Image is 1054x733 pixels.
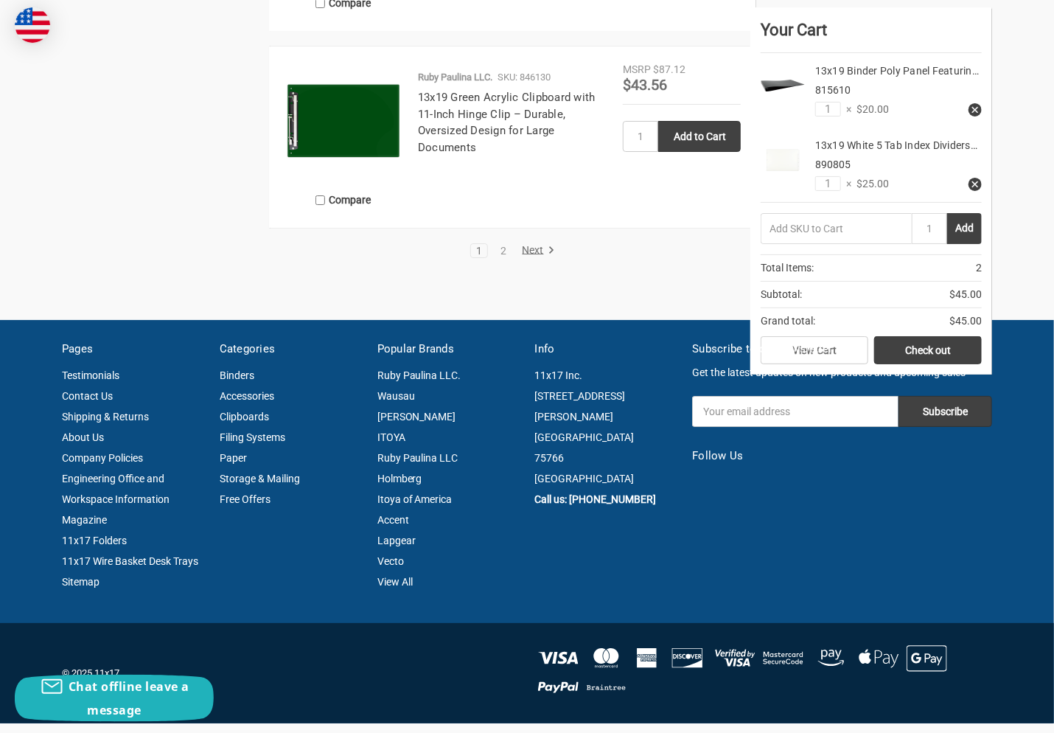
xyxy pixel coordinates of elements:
input: Add to Cart [658,121,741,152]
a: Clipboards [220,411,269,423]
a: 2 [496,246,512,256]
div: MSRP [623,62,651,77]
p: SKU: 846130 [498,70,551,85]
a: Ruby Paulina LLC [377,452,458,464]
a: Accent [377,514,409,526]
a: Testimonials [62,369,119,381]
input: Add SKU to Cart [761,213,912,244]
a: Lapgear [377,535,416,546]
address: 11x17 Inc. [STREET_ADDRESS][PERSON_NAME] [GEOGRAPHIC_DATA] 75766 [GEOGRAPHIC_DATA] [534,365,677,489]
a: Binders [220,369,254,381]
img: 13x19 White 5 Tab Index Dividers (25 per Package) [761,138,805,182]
a: ITOYA [377,431,405,443]
p: © 2025 11x17 [62,666,520,681]
a: [PERSON_NAME] [377,411,456,423]
a: Next [517,244,555,257]
span: $87.12 [653,63,685,75]
h5: Popular Brands [377,341,520,358]
img: duty and tax information for United States [15,7,50,43]
span: Total Items: [761,260,814,276]
h5: Info [534,341,677,358]
h5: Follow Us [692,448,992,465]
span: 815610 [815,84,851,96]
a: Paper [220,452,247,464]
a: Company Policies [62,452,143,464]
a: Vecto [377,555,404,567]
p: Get the latest updates on new products and upcoming sales [692,365,992,381]
img: 13x19 Clipboard Acrylic Panel Featuring an 11" Hinge Clip Green [285,62,402,180]
h5: Categories [220,341,362,358]
a: 13x19 White 5 Tab Index Dividers… [815,139,977,151]
span: $25.00 [851,176,889,192]
a: Shipping & Returns [62,411,149,423]
a: Itoya of America [377,493,453,505]
span: $45.00 [949,287,982,302]
a: About Us [62,431,104,443]
a: Storage & Mailing [220,473,300,484]
img: 13x19 Binder Poly Panel Featuring a 1" Angle-D Ring Black [761,63,805,108]
input: Your email address [692,396,898,427]
a: Holmberg [377,473,422,484]
a: Free Offers [220,493,271,505]
a: Accessories [220,390,274,402]
span: $20.00 [851,102,889,117]
button: Chat offline leave a message [15,675,214,722]
a: 11x17 Folders [62,535,127,546]
a: Call us: [PHONE_NUMBER] [534,493,656,505]
a: Wausau [377,390,415,402]
a: 13x19 Green Acrylic Clipboard with 11-Inch Hinge Clip – Durable, Oversized Design for Large Docum... [418,91,596,154]
input: Subscribe [898,396,992,427]
a: Sitemap [62,576,100,588]
h5: Pages [62,341,204,358]
span: $45.00 [949,313,982,329]
a: Filing Systems [220,431,285,443]
a: View All [377,576,413,588]
a: Ruby Paulina LLC. [377,369,461,381]
div: Your Cart [761,18,982,53]
span: × [841,176,851,192]
a: 11x17 Wire Basket Desk Trays [62,555,198,567]
span: Subtotal: [761,287,802,302]
p: Ruby Paulina LLC. [418,70,492,85]
a: 13x19 Binder Poly Panel Featurin… [815,65,979,77]
button: Add [947,213,982,244]
a: 1 [471,246,487,256]
span: 890805 [815,159,851,170]
a: Engineering Office and Workspace Information Magazine [62,473,170,526]
input: Compare [315,195,325,205]
span: Grand total: [761,313,815,329]
a: Contact Us [62,390,113,402]
span: $43.56 [623,76,667,94]
span: 2 [976,260,982,276]
h5: Subscribe to our newsletter [692,341,992,358]
span: × [841,102,851,117]
label: Compare [285,188,402,212]
span: Chat offline leave a message [69,678,189,718]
